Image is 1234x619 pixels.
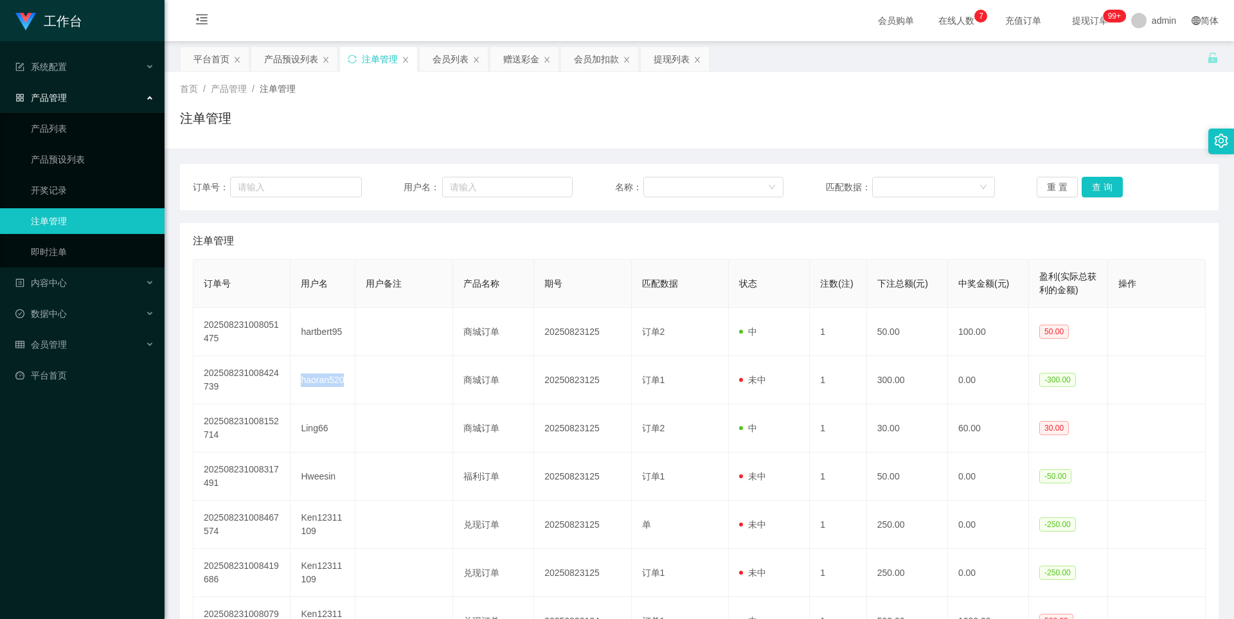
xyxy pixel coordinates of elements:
td: 20250823125 [534,501,631,549]
i: 图标: down [979,183,987,192]
td: 兑现订单 [453,501,534,549]
td: Ling66 [291,404,355,453]
td: hartbert95 [291,308,355,356]
td: 202508231008419686 [193,549,291,597]
i: 图标: menu-fold [180,1,224,42]
td: 0.00 [948,501,1029,549]
div: 平台首页 [193,47,229,71]
span: 订单1 [642,471,665,481]
span: 中 [739,423,757,433]
td: 30.00 [867,404,948,453]
span: 产品管理 [211,84,247,94]
td: Ken12311109 [291,549,355,597]
span: 订单2 [642,327,665,337]
span: / [252,84,255,94]
p: 7 [979,10,983,22]
span: 未中 [739,471,766,481]
span: 用户备注 [366,278,402,289]
span: 会员管理 [15,339,67,350]
i: 图标: sync [348,55,357,64]
i: 图标: close [543,56,551,64]
h1: 工作台 [44,1,82,42]
span: 50.00 [1039,325,1069,339]
span: 期号 [544,278,562,289]
td: 0.00 [948,549,1029,597]
td: haoran520 [291,356,355,404]
span: 订单号 [204,278,231,289]
span: 未中 [739,568,766,578]
td: 250.00 [867,501,948,549]
td: 1 [810,404,866,453]
i: 图标: close [472,56,480,64]
td: 250.00 [867,549,948,597]
td: 1 [810,356,866,404]
a: 图标: dashboard平台首页 [15,363,154,388]
span: 订单1 [642,375,665,385]
td: 兑现订单 [453,549,534,597]
td: 202508231008424739 [193,356,291,404]
i: 图标: close [693,56,701,64]
span: 状态 [739,278,757,289]
a: 注单管理 [31,208,154,234]
td: 1 [810,549,866,597]
i: 图标: close [402,56,409,64]
div: 产品预设列表 [264,47,318,71]
span: 下注总额(元) [877,278,928,289]
td: 商城订单 [453,308,534,356]
a: 即时注单 [31,239,154,265]
td: 100.00 [948,308,1029,356]
span: 注单管理 [193,233,234,249]
a: 产品列表 [31,116,154,141]
button: 重 置 [1037,177,1078,197]
td: 1 [810,501,866,549]
span: 未中 [739,375,766,385]
td: 300.00 [867,356,948,404]
input: 请输入 [442,177,573,197]
span: 匹配数据 [642,278,678,289]
i: 图标: appstore-o [15,93,24,102]
i: 图标: down [768,183,776,192]
span: 30.00 [1039,421,1069,435]
i: 图标: profile [15,278,24,287]
i: 图标: check-circle-o [15,309,24,318]
i: 图标: form [15,62,24,71]
span: 订单2 [642,423,665,433]
span: 注单管理 [260,84,296,94]
span: 首页 [180,84,198,94]
div: 会员加扣款 [574,47,619,71]
i: 图标: table [15,340,24,349]
td: 0.00 [948,453,1029,501]
td: Ken12311109 [291,501,355,549]
input: 请输入 [230,177,361,197]
h1: 注单管理 [180,109,231,128]
td: 20250823125 [534,356,631,404]
td: 50.00 [867,453,948,501]
i: 图标: global [1192,16,1201,25]
div: 提现列表 [654,47,690,71]
span: 订单1 [642,568,665,578]
a: 开奖记录 [31,177,154,203]
td: 福利订单 [453,453,534,501]
button: 查 询 [1082,177,1123,197]
span: 未中 [739,519,766,530]
span: 中奖金额(元) [958,278,1009,289]
td: Hweesin [291,453,355,501]
td: 202508231008051475 [193,308,291,356]
span: 匹配数据： [826,181,872,194]
td: 20250823125 [534,549,631,597]
sup: 7 [974,10,987,22]
td: 60.00 [948,404,1029,453]
td: 202508231008152714 [193,404,291,453]
td: 1 [810,308,866,356]
span: 操作 [1118,278,1136,289]
span: 用户名 [301,278,328,289]
sup: 925 [1103,10,1126,22]
img: logo.9652507e.png [15,13,36,31]
span: 盈利(实际总获利的金额) [1039,271,1096,295]
td: 50.00 [867,308,948,356]
td: 商城订单 [453,404,534,453]
td: 20250823125 [534,404,631,453]
span: 名称： [615,181,643,194]
div: 赠送彩金 [503,47,539,71]
span: 产品名称 [463,278,499,289]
